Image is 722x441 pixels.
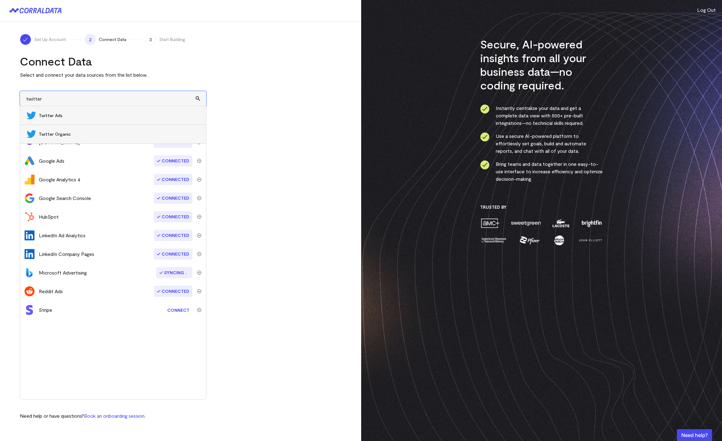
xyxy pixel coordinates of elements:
img: moon-juice-c312e729.png [553,235,565,246]
div: HubSpot [39,213,59,220]
img: trash-40e54a27.svg [197,308,201,312]
span: Syncing [156,267,192,278]
img: Twitter Organic [26,129,36,139]
img: Twitter Ads [26,111,36,120]
li: Instantly centralize your data and get a complete data view with 500+ pre-built integrations—no t... [480,104,603,127]
button: Log Out [697,6,716,14]
img: trash-40e54a27.svg [197,159,201,163]
div: Google Analytics 4 [39,176,80,183]
img: amnh-5afada46.png [480,235,507,246]
h2: Connect Data [20,54,206,68]
img: pfizer-e137f5fc.png [519,235,540,246]
img: lacoste-7a6b0538.png [552,218,570,229]
img: sweetgreen-1d1fb32c.png [510,218,541,229]
img: trash-40e54a27.svg [197,252,201,256]
img: brightfin-a251e171.png [580,218,603,229]
div: Stripe [39,306,52,314]
li: Use a secure AI-powered platform to effortlessly set goals, build and automate reports, and chat ... [480,132,603,155]
span: Twitter Organic [39,131,200,137]
span: Connected [154,174,192,185]
div: LinkedIn Company Pages [39,250,94,258]
a: Book an onboarding session. [84,413,145,419]
span: Twitter Ads [39,112,200,119]
h3: Trusted By [480,204,603,210]
img: john-elliott-25751c40.png [577,235,603,246]
div: Microsoft Advertising [39,269,87,276]
span: Set Up Account [34,36,66,43]
li: Bring teams and data together in one easy-to-use interface to increase efficiency and optimize de... [480,160,603,183]
span: Connect Data [99,36,126,43]
div: Reddit Ads [39,288,63,295]
span: Connected [154,230,192,241]
img: trash-40e54a27.svg [197,215,201,219]
span: Connected [154,211,192,222]
img: google_analytics_4-4ee20295.svg [25,175,34,184]
img: hubspot-c1e9301f.svg [25,212,34,222]
img: amc-0b11a8f1.png [480,218,500,229]
p: Select and connect your data sources from the list below. [20,71,206,79]
span: 2 [85,34,96,45]
img: ico-check-circle-4b19435c.svg [480,104,490,114]
img: trash-40e54a27.svg [197,177,201,182]
img: linkedin_ads-6f572cd8.svg [25,230,34,240]
img: trash-40e54a27.svg [197,196,201,200]
img: trash-40e54a27.svg [197,289,201,293]
div: Google Ads [39,157,64,165]
span: Connected [154,155,192,166]
img: bingads-f64eff47.svg [25,268,34,278]
img: google_ads-c8121f33.png [25,156,34,166]
img: linkedin_company_pages-6f572cd8.svg [25,249,34,259]
img: google_search_console-3467bcd2.svg [25,193,34,203]
img: trash-40e54a27.svg [197,271,201,275]
img: trash-40e54a27.svg [197,233,201,238]
span: Connected [154,286,192,297]
div: LinkedIn Ad Analytics [39,232,85,239]
img: ico-check-circle-4b19435c.svg [480,160,490,170]
img: reddit_ads-149c8797.svg [25,286,34,296]
span: 3 [145,34,156,45]
a: Connect [164,304,192,316]
p: Need help or have questions? [20,412,145,420]
input: Search and add other data sources [20,91,206,106]
img: ico-check-circle-4b19435c.svg [480,132,490,142]
img: stripe-ba84f8e2.svg [25,305,34,315]
h3: Secure, AI-powered insights from all your business data—no coding required. [480,37,603,92]
img: ico-check-white-5ff98cb1.svg [22,36,29,43]
span: Start Building [159,36,185,43]
span: Connected [154,248,192,260]
div: Google Search Console [39,194,91,202]
span: Connected [154,193,192,204]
